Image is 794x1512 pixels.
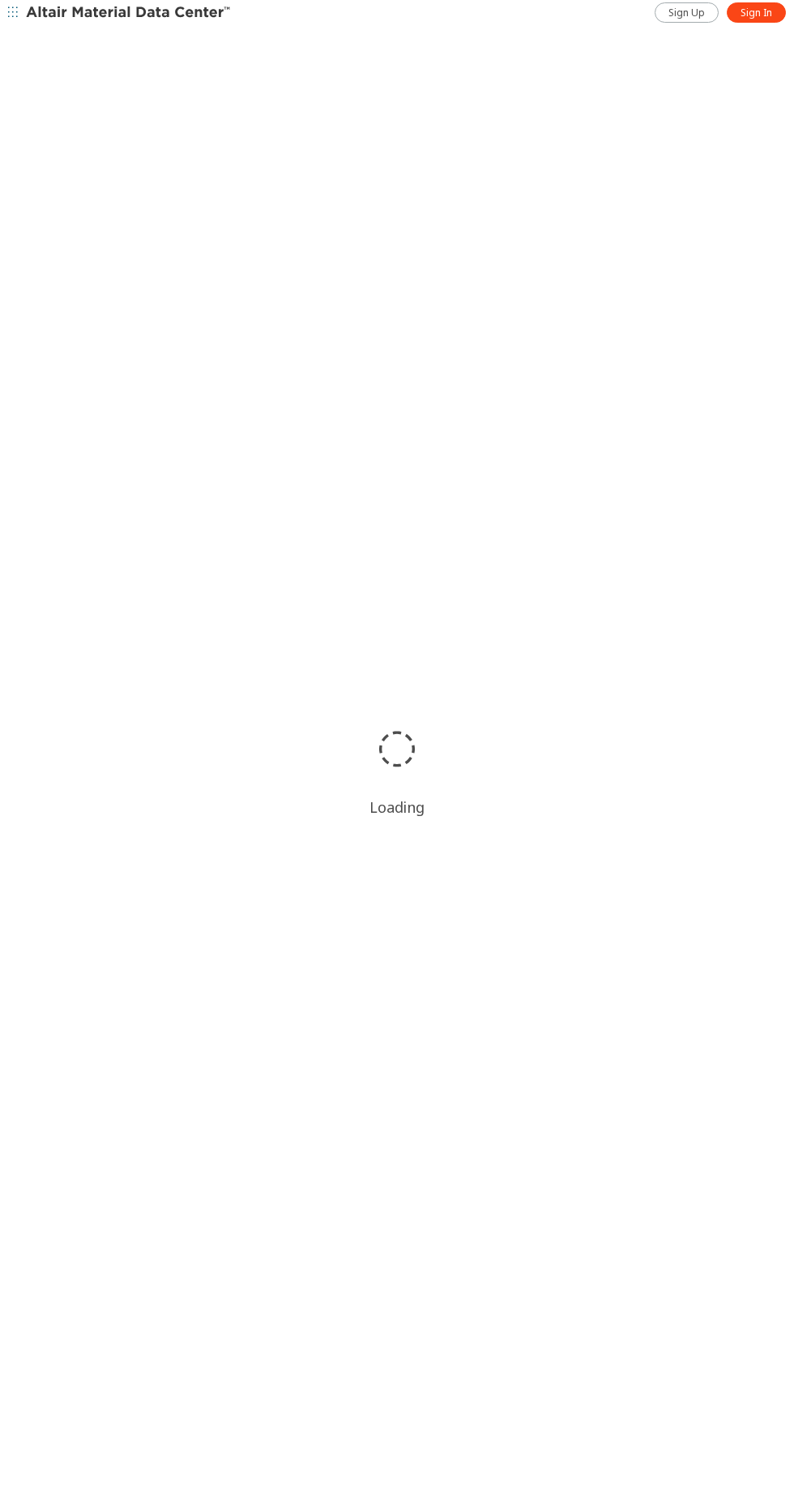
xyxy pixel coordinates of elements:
a: Sign In [727,2,786,23]
span: Sign Up [668,6,705,19]
a: Sign Up [655,2,719,23]
img: Altair Material Data Center [26,5,233,21]
div: Loading [369,797,425,817]
span: Sign In [741,6,772,19]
